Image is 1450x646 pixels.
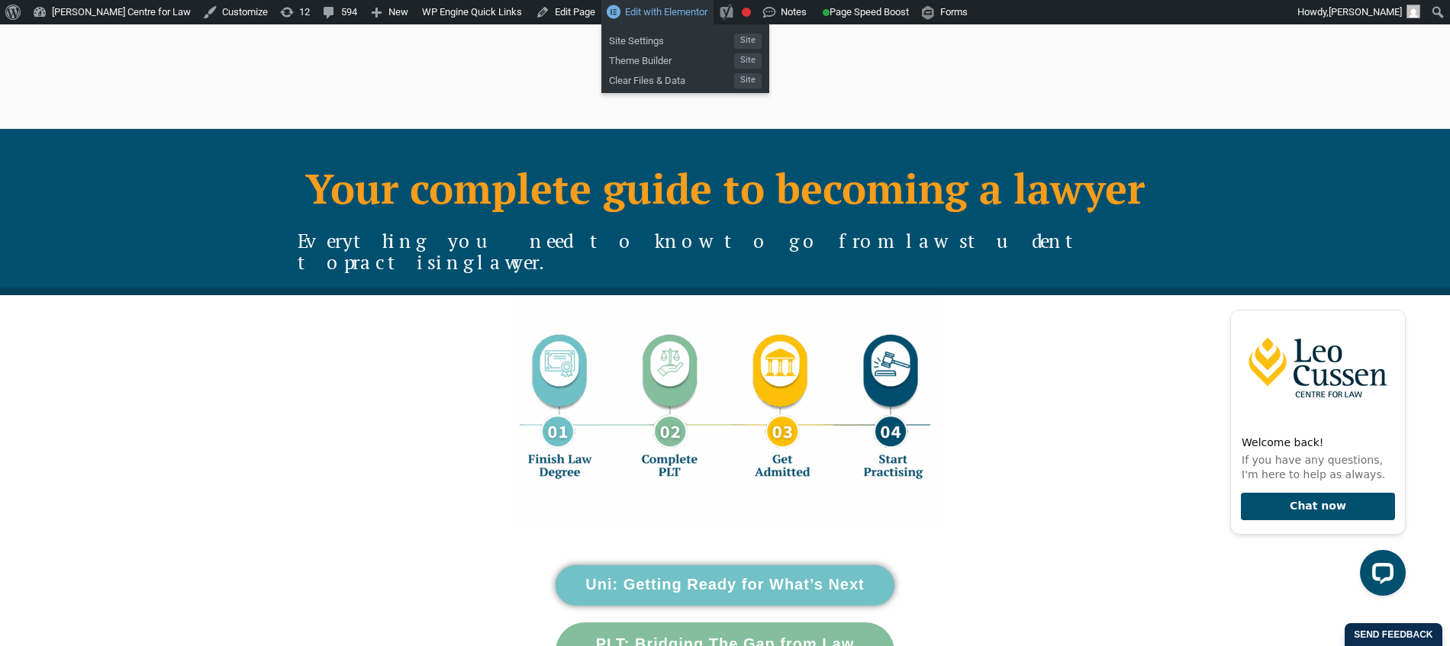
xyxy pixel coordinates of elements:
[1218,282,1412,608] iframe: LiveChat chat widget
[556,565,894,606] a: Uni: Getting Ready for What’s Next
[601,29,769,49] a: Site SettingsSite
[734,73,762,88] span: Site
[734,53,762,69] span: Site
[742,8,751,17] div: Focus keyphrase not set
[609,29,734,49] span: Site Settings
[298,228,1094,275] span: Everything you need to know to go from law student to
[601,49,769,69] a: Theme BuilderSite
[601,69,769,88] a: Clear Files & DataSite
[734,34,762,49] span: Site
[477,249,547,275] span: lawyer.
[609,69,734,88] span: Clear Files & Data
[585,577,865,592] span: Uni: Getting Ready for What’s Next
[344,249,477,275] span: practising
[1329,6,1402,18] span: [PERSON_NAME]
[298,169,1152,207] h1: Your complete guide to becoming a lawyer
[625,6,707,18] span: Edit with Elementor
[609,49,734,69] span: Theme Builder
